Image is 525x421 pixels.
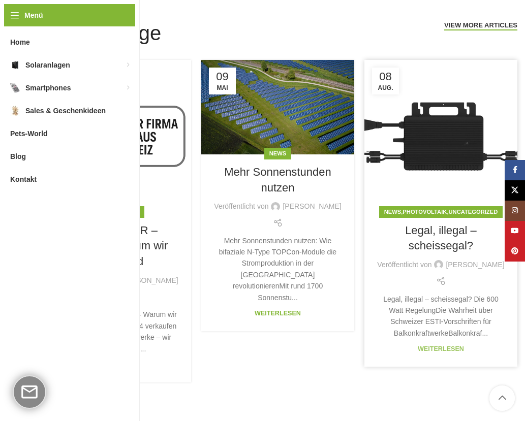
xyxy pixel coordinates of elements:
[505,201,525,221] a: Instagram Social Link
[505,241,525,262] a: Pinterest Social Link
[377,294,505,339] div: Legal, illegal – scheissegal? Die 600 Watt RegelungDie Wahrheit über Schweizer ESTI-Vorschriften ...
[434,260,443,269] img: author-avatar
[24,10,43,21] span: Menü
[10,106,20,116] img: Sales & Geschenkideen
[505,180,525,201] a: X Social Link
[379,206,503,217] div: , ,
[384,209,402,215] a: News
[255,310,301,317] a: Weiterlesen
[25,56,70,74] span: Solaranlagen
[10,60,20,70] img: Solaranlagen
[269,150,287,156] a: News
[405,224,477,252] a: Legal, illegal – scheissegal?
[212,85,232,91] span: Mai
[376,71,395,82] span: 08
[403,209,447,215] a: Photovoltaik
[212,71,232,82] span: 09
[376,85,395,91] span: Aug.
[196,60,359,332] div: 2 / 4
[505,160,525,180] a: Facebook Social Link
[489,385,515,411] a: Scroll to top button
[25,79,71,97] span: Smartphones
[505,221,525,241] a: YouTube Social Link
[10,170,37,188] span: Kontakt
[10,124,48,143] span: Pets-World
[271,202,280,211] img: author-avatar
[377,259,431,270] span: Veröffentlicht von
[120,275,178,286] a: [PERSON_NAME]
[418,345,464,352] a: Weiterlesen
[444,21,517,29] span: View More Articles
[10,83,20,93] img: Smartphones
[448,209,498,215] a: Uncategorized
[444,21,517,30] a: View More Articles
[446,259,504,270] a: [PERSON_NAME]
[10,147,26,166] span: Blog
[10,33,30,51] span: Home
[214,201,268,212] span: Veröffentlicht von
[214,235,342,303] div: Mehr Sonnenstunden nutzen: Wie bifaziale N-Type TOPCon-Module die Stromproduktion in der [GEOGRAP...
[359,60,522,367] div: 3 / 4
[25,102,106,120] span: Sales & Geschenkideen
[224,166,331,194] a: Mehr Sonnenstunden nutzen
[283,201,341,212] a: [PERSON_NAME]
